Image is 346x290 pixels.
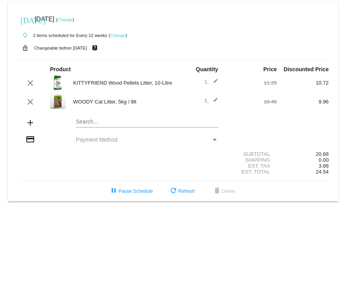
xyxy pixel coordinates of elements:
mat-select: Payment Method [76,137,218,143]
div: 9.96 [277,99,329,105]
mat-icon: add [26,118,35,127]
mat-icon: pause [109,187,118,196]
mat-icon: clear [26,78,35,88]
mat-icon: credit_card [26,135,35,144]
small: ( ) [109,33,127,38]
mat-icon: autorenew [20,31,30,40]
img: 57393.jpg [50,74,66,90]
strong: Price [263,66,277,72]
mat-icon: clear [26,97,35,107]
span: Payment Method [76,137,118,143]
div: 11.29 [225,80,277,86]
button: Pause Schedule [103,184,159,198]
div: Est. Tax [225,163,277,169]
small: Changeable before [DATE] [34,46,87,50]
div: Est. Total [225,169,277,175]
small: ( ) [56,17,74,22]
span: Refresh [169,188,195,194]
strong: Quantity [196,66,218,72]
div: 10.72 [277,80,329,86]
input: Search... [76,119,218,125]
span: 24.54 [316,169,329,175]
div: WOODY Cat Litter, 5kg / 8lt [69,99,173,105]
div: Shipping [225,157,277,163]
small: 2 items scheduled for Every 12 weeks [17,33,107,38]
a: Change [57,17,73,22]
button: Delete [206,184,242,198]
mat-icon: refresh [169,187,178,196]
span: 3.86 [318,163,329,169]
div: Subtotal [225,151,277,157]
a: Change [110,33,125,38]
mat-icon: edit [209,78,218,88]
mat-icon: lock_open [20,43,30,53]
button: Refresh [162,184,201,198]
strong: Product [50,66,71,72]
mat-icon: edit [209,97,218,107]
mat-icon: live_help [90,43,99,53]
strong: Discounted Price [284,66,329,72]
img: 39213.jpg [50,93,66,109]
span: 1 [204,79,218,85]
span: Pause Schedule [109,188,153,194]
span: 0.00 [318,157,329,163]
span: Delete [212,188,236,194]
mat-icon: delete [212,187,222,196]
div: KITTYFRIEND Wood Pellets Litter, 10-Litre [69,80,173,86]
mat-icon: [DATE] [20,15,30,24]
span: 1 [204,98,218,103]
div: 10.49 [225,99,277,105]
div: 20.68 [277,151,329,157]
